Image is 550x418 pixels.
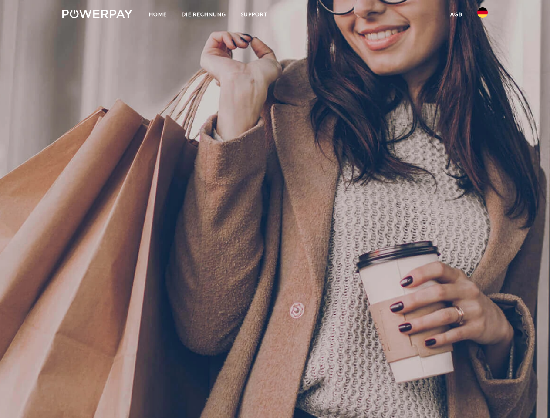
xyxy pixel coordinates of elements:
[142,7,174,22] a: Home
[62,10,132,18] img: logo-powerpay-white.svg
[233,7,275,22] a: SUPPORT
[174,7,233,22] a: DIE RECHNUNG
[477,7,488,18] img: de
[443,7,470,22] a: agb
